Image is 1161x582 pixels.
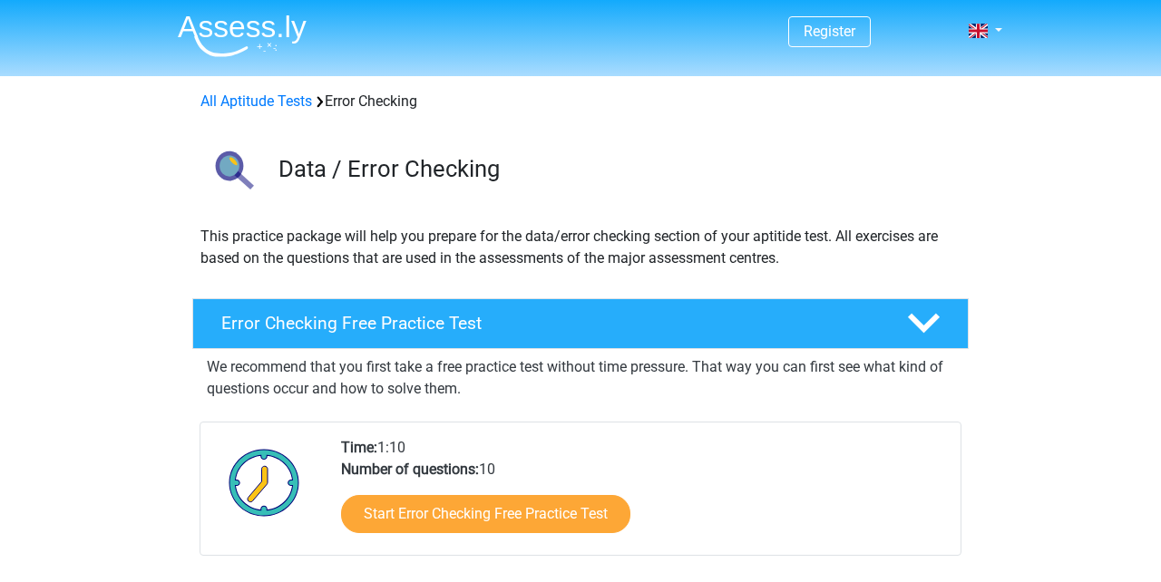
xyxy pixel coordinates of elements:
img: error checking [193,134,270,211]
img: Clock [219,437,310,528]
div: 1:10 10 [327,437,960,555]
b: Time: [341,439,377,456]
a: Start Error Checking Free Practice Test [341,495,630,533]
b: Number of questions: [341,461,479,478]
a: Error Checking Free Practice Test [185,298,976,349]
div: Error Checking [193,91,968,112]
a: Register [804,23,855,40]
a: All Aptitude Tests [200,92,312,110]
h4: Error Checking Free Practice Test [221,313,878,334]
p: This practice package will help you prepare for the data/error checking section of your aptitide ... [200,226,961,269]
p: We recommend that you first take a free practice test without time pressure. That way you can fir... [207,356,954,400]
img: Assessly [178,15,307,57]
h3: Data / Error Checking [278,155,954,183]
